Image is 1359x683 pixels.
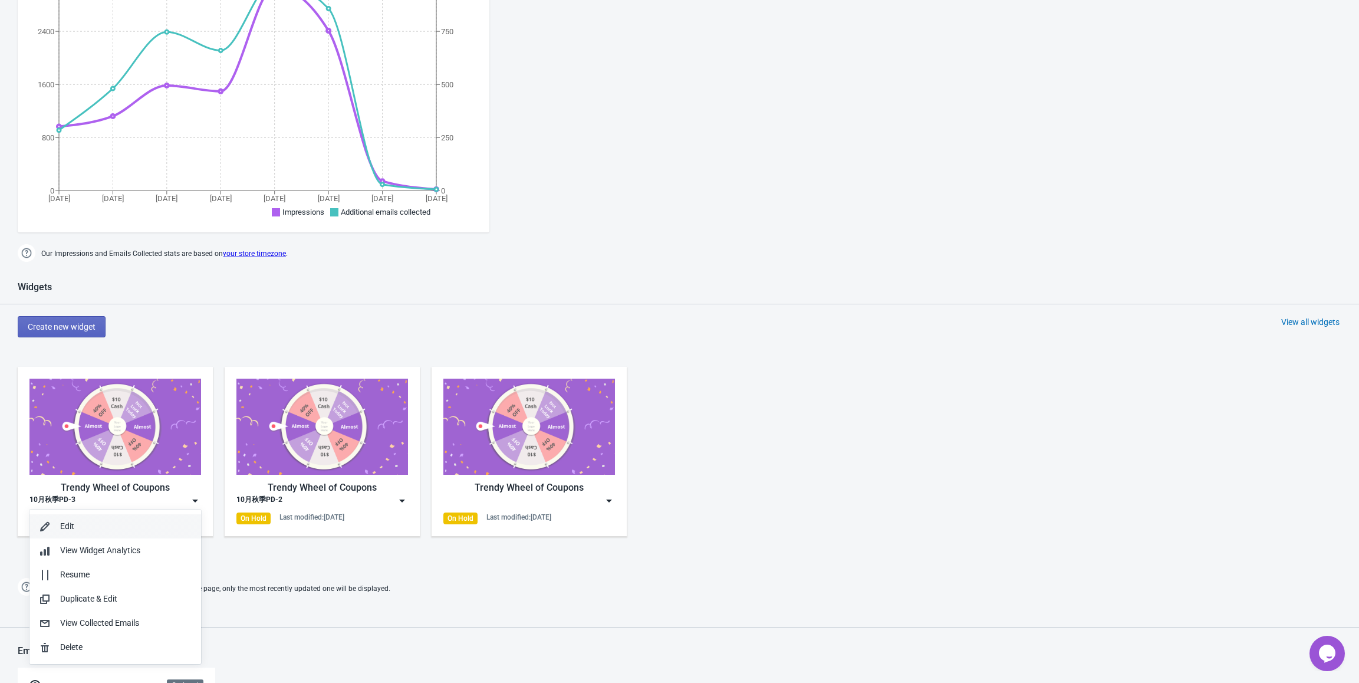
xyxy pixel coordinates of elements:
[1309,636,1347,671] iframe: chat widget
[29,481,201,495] div: Trendy Wheel of Coupons
[486,513,551,522] div: Last modified: [DATE]
[18,244,35,262] img: help.png
[441,80,453,89] tspan: 500
[341,208,430,216] span: Additional emails collected
[441,133,453,142] tspan: 250
[29,514,201,538] button: Edit
[41,244,288,264] span: Our Impressions and Emails Collected stats are based on .
[223,249,286,258] a: your store timezone
[443,481,615,495] div: Trendy Wheel of Coupons
[18,578,35,596] img: help.png
[282,208,324,216] span: Impressions
[441,27,453,36] tspan: 750
[60,546,140,555] span: View Widget Analytics
[29,611,201,635] button: View Collected Emails
[102,194,124,203] tspan: [DATE]
[443,379,615,475] img: trendy_game.png
[443,513,478,524] div: On Hold
[60,593,192,605] div: Duplicate & Edit
[60,641,192,654] div: Delete
[236,481,408,495] div: Trendy Wheel of Coupons
[60,569,192,581] div: Resume
[441,186,445,195] tspan: 0
[236,379,408,475] img: trendy_game.png
[29,635,201,659] button: Delete
[371,194,393,203] tspan: [DATE]
[42,133,54,142] tspan: 800
[236,513,271,524] div: On Hold
[50,186,54,195] tspan: 0
[1281,316,1340,328] div: View all widgets
[48,194,70,203] tspan: [DATE]
[18,316,106,337] button: Create new widget
[38,80,54,89] tspan: 1600
[38,27,54,36] tspan: 2400
[279,513,344,522] div: Last modified: [DATE]
[60,617,192,629] div: View Collected Emails
[318,194,340,203] tspan: [DATE]
[156,194,177,203] tspan: [DATE]
[189,495,201,507] img: dropdown.png
[28,322,96,331] span: Create new widget
[41,579,390,599] span: If two Widgets are enabled and targeting the same page, only the most recently updated one will b...
[236,495,282,507] div: 10月秋季PD-2
[396,495,408,507] img: dropdown.png
[29,538,201,563] button: View Widget Analytics
[60,520,192,533] div: Edit
[29,495,75,507] div: 10月秋季PD-3
[29,587,201,611] button: Duplicate & Edit
[29,379,201,475] img: trendy_game.png
[603,495,615,507] img: dropdown.png
[29,563,201,587] button: Resume
[210,194,232,203] tspan: [DATE]
[426,194,447,203] tspan: [DATE]
[264,194,285,203] tspan: [DATE]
